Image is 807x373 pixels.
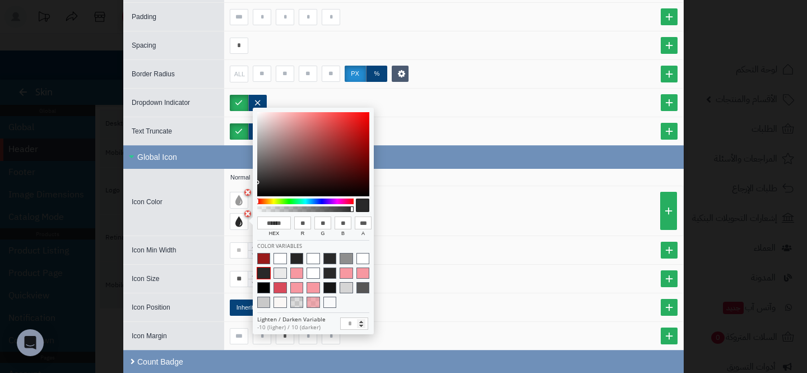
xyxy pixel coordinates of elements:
span: Dropdown Indicator [132,99,190,107]
span: g [314,229,331,240]
li: Normal [224,169,257,186]
span: Icon Color [132,198,163,206]
span: Padding [132,13,156,21]
span: hex [257,229,291,240]
div: Global Icon [123,145,684,169]
span: Border Radius [132,70,175,78]
span: Icon Margin [132,332,167,340]
label: % [366,66,387,82]
span: b [335,229,351,240]
div: ALL [229,66,245,82]
span: Icon Min Width [132,246,176,254]
label: Inherit [230,300,261,316]
span: Icon Size [132,275,159,283]
span: Spacing [132,42,156,49]
span: Icon Position [132,303,170,311]
span: Increase Value [248,271,259,279]
span: Text Truncate [132,127,172,135]
label: px [345,66,366,82]
span: Decrease Value [248,279,259,287]
span: a [355,229,372,240]
span: r [294,229,311,240]
div: Open Intercom Messenger [17,329,44,356]
span: Decrease Value [248,250,259,258]
span: Increase Value [248,243,259,251]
